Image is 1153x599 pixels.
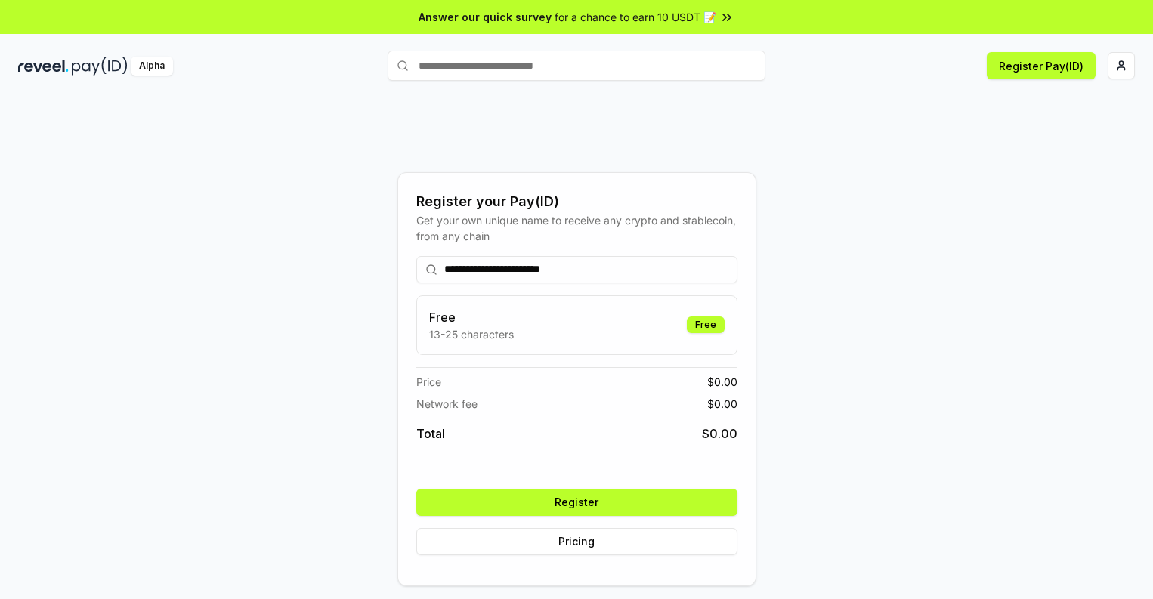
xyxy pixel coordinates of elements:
[416,396,478,412] span: Network fee
[429,308,514,326] h3: Free
[555,9,716,25] span: for a chance to earn 10 USDT 📝
[416,425,445,443] span: Total
[416,374,441,390] span: Price
[987,52,1096,79] button: Register Pay(ID)
[702,425,737,443] span: $ 0.00
[429,326,514,342] p: 13-25 characters
[131,57,173,76] div: Alpha
[419,9,552,25] span: Answer our quick survey
[18,57,69,76] img: reveel_dark
[416,191,737,212] div: Register your Pay(ID)
[707,396,737,412] span: $ 0.00
[416,489,737,516] button: Register
[72,57,128,76] img: pay_id
[416,528,737,555] button: Pricing
[707,374,737,390] span: $ 0.00
[687,316,725,333] div: Free
[416,212,737,244] div: Get your own unique name to receive any crypto and stablecoin, from any chain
